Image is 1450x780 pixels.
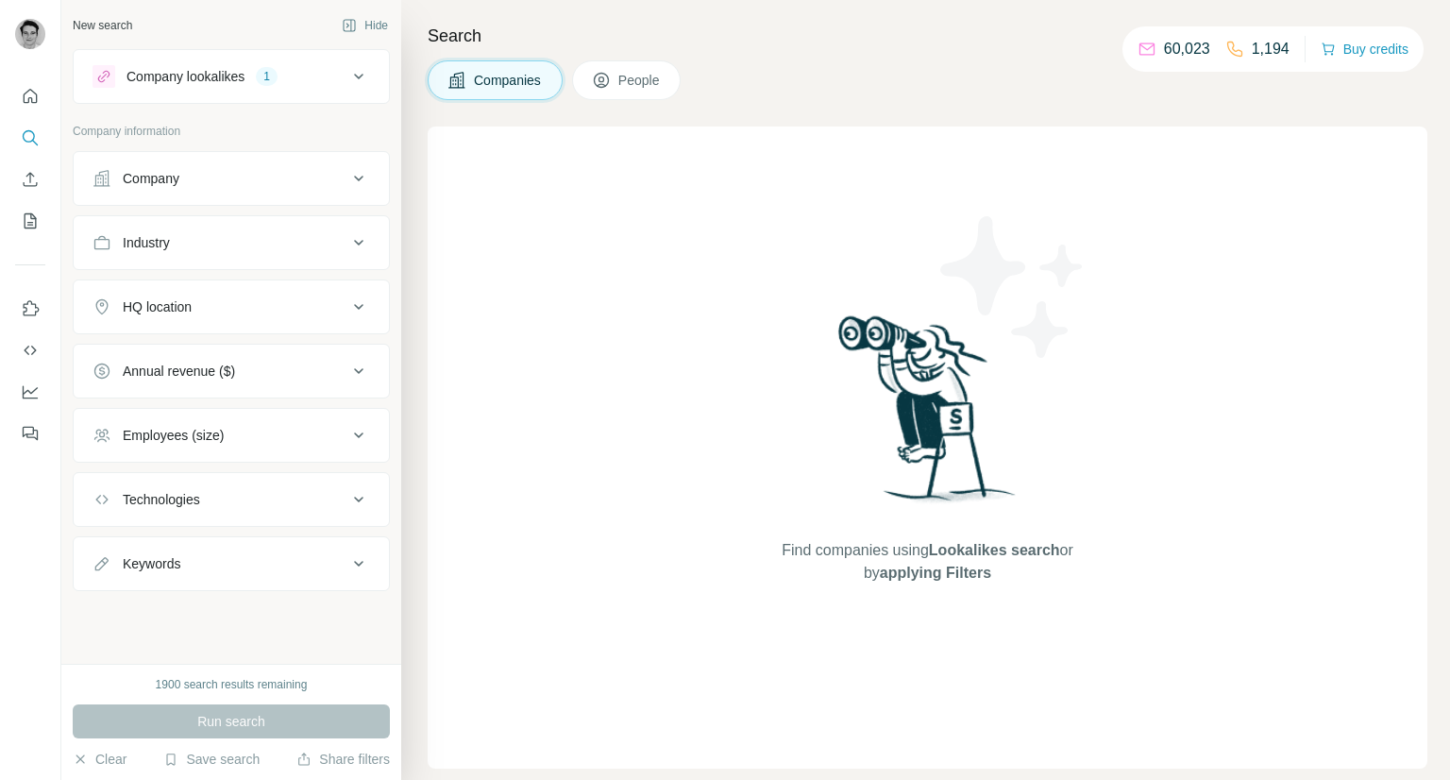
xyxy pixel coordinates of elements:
[1321,36,1408,62] button: Buy credits
[123,490,200,509] div: Technologies
[929,542,1060,558] span: Lookalikes search
[74,284,389,330] button: HQ location
[123,297,192,316] div: HQ location
[296,750,390,769] button: Share filters
[928,202,1098,372] img: Surfe Illustration - Stars
[126,67,244,86] div: Company lookalikes
[74,54,389,99] button: Company lookalikes1
[15,162,45,196] button: Enrich CSV
[73,17,132,34] div: New search
[123,169,179,188] div: Company
[74,413,389,458] button: Employees (size)
[329,11,401,40] button: Hide
[73,750,126,769] button: Clear
[163,750,260,769] button: Save search
[15,416,45,450] button: Feedback
[74,156,389,201] button: Company
[15,121,45,155] button: Search
[156,676,308,693] div: 1900 search results remaining
[618,71,662,90] span: People
[74,477,389,522] button: Technologies
[15,79,45,113] button: Quick start
[123,554,180,573] div: Keywords
[15,333,45,367] button: Use Surfe API
[776,539,1078,585] span: Find companies using or by
[15,292,45,326] button: Use Surfe on LinkedIn
[123,362,235,381] div: Annual revenue ($)
[74,348,389,394] button: Annual revenue ($)
[256,68,278,85] div: 1
[15,19,45,49] img: Avatar
[123,426,224,445] div: Employees (size)
[880,565,991,581] span: applying Filters
[474,71,543,90] span: Companies
[1252,38,1290,60] p: 1,194
[74,220,389,265] button: Industry
[74,541,389,586] button: Keywords
[1164,38,1210,60] p: 60,023
[830,311,1026,521] img: Surfe Illustration - Woman searching with binoculars
[73,123,390,140] p: Company information
[15,204,45,238] button: My lists
[428,23,1427,49] h4: Search
[15,375,45,409] button: Dashboard
[123,233,170,252] div: Industry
